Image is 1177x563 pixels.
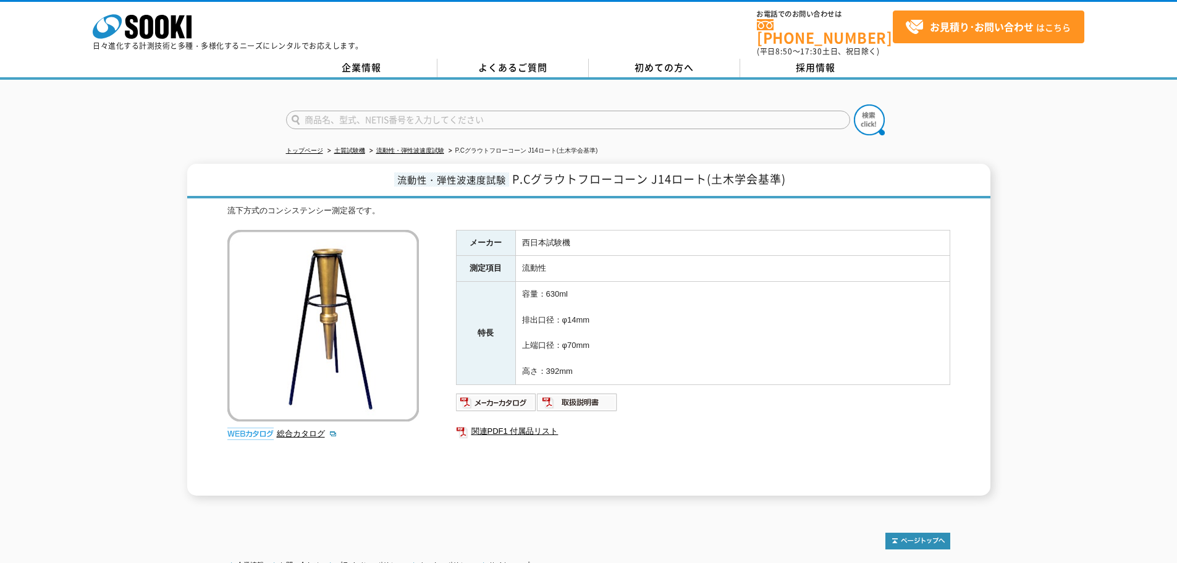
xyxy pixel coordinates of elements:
[456,282,515,385] th: 特長
[757,46,879,57] span: (平日 ～ 土日、祝日除く)
[800,46,822,57] span: 17:30
[589,59,740,77] a: 初めての方へ
[394,172,509,187] span: 流動性・弾性波速度試験
[854,104,885,135] img: btn_search.png
[456,256,515,282] th: 測定項目
[456,392,537,412] img: メーカーカタログ
[893,11,1084,43] a: お見積り･お問い合わせはこちら
[515,256,950,282] td: 流動性
[885,533,950,549] img: トップページへ
[446,145,598,158] li: P.Cグラウトフローコーン J14ロート(土木学会基準)
[757,19,893,44] a: [PHONE_NUMBER]
[537,400,618,410] a: 取扱説明書
[456,423,950,439] a: 関連PDF1 付属品リスト
[930,19,1034,34] strong: お見積り･お問い合わせ
[93,42,363,49] p: 日々進化する計測技術と多種・多様化するニーズにレンタルでお応えします。
[635,61,694,74] span: 初めての方へ
[905,18,1071,36] span: はこちら
[515,282,950,385] td: 容量：630ml 排出口径：φ14mm 上端口径：φ70mm 高さ：392mm
[775,46,793,57] span: 8:50
[757,11,893,18] span: お電話でのお問い合わせは
[740,59,892,77] a: 採用情報
[227,230,419,421] img: P.Cグラウトフローコーン J14ロート(土木学会基準)
[286,59,437,77] a: 企業情報
[277,429,337,438] a: 総合カタログ
[286,111,850,129] input: 商品名、型式、NETIS番号を入力してください
[334,147,365,154] a: 土質試験機
[227,205,950,218] div: 流下方式のコンシステンシー測定器です。
[376,147,444,154] a: 流動性・弾性波速度試験
[227,428,274,440] img: webカタログ
[456,400,537,410] a: メーカーカタログ
[456,230,515,256] th: メーカー
[515,230,950,256] td: 西日本試験機
[286,147,323,154] a: トップページ
[437,59,589,77] a: よくあるご質問
[537,392,618,412] img: 取扱説明書
[512,171,786,187] span: P.Cグラウトフローコーン J14ロート(土木学会基準)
